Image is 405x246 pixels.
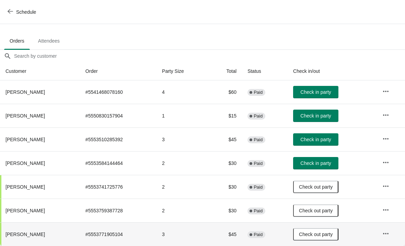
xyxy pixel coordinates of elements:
[209,104,242,127] td: $15
[299,184,333,190] span: Check out party
[299,208,333,213] span: Check out party
[293,110,338,122] button: Check in party
[5,184,45,190] span: [PERSON_NAME]
[209,199,242,222] td: $30
[293,133,338,146] button: Check in party
[5,208,45,213] span: [PERSON_NAME]
[293,204,338,217] button: Check out party
[254,113,263,119] span: Paid
[254,208,263,214] span: Paid
[80,175,157,199] td: # 5553741725776
[288,62,377,80] th: Check in/out
[4,35,30,47] span: Orders
[209,127,242,151] td: $45
[300,160,331,166] span: Check in party
[5,113,45,119] span: [PERSON_NAME]
[80,80,157,104] td: # 5541468078160
[254,137,263,143] span: Paid
[242,62,288,80] th: Status
[14,50,405,62] input: Search by customer
[80,222,157,246] td: # 5553771905104
[80,62,157,80] th: Order
[5,137,45,142] span: [PERSON_NAME]
[80,151,157,175] td: # 5553584144464
[80,127,157,151] td: # 5553510285392
[80,104,157,127] td: # 5550830157904
[293,86,338,98] button: Check in party
[293,228,338,241] button: Check out party
[80,199,157,222] td: # 5553759387728
[5,160,45,166] span: [PERSON_NAME]
[157,127,209,151] td: 3
[157,62,209,80] th: Party Size
[157,222,209,246] td: 3
[209,222,242,246] td: $45
[293,181,338,193] button: Check out party
[157,175,209,199] td: 2
[16,9,36,15] span: Schedule
[300,113,331,119] span: Check in party
[209,80,242,104] td: $60
[293,157,338,169] button: Check in party
[254,232,263,237] span: Paid
[5,232,45,237] span: [PERSON_NAME]
[157,199,209,222] td: 2
[254,161,263,166] span: Paid
[5,89,45,95] span: [PERSON_NAME]
[33,35,65,47] span: Attendees
[157,104,209,127] td: 1
[299,232,333,237] span: Check out party
[209,62,242,80] th: Total
[300,137,331,142] span: Check in party
[157,80,209,104] td: 4
[254,90,263,95] span: Paid
[3,6,42,18] button: Schedule
[209,151,242,175] td: $30
[254,184,263,190] span: Paid
[300,89,331,95] span: Check in party
[157,151,209,175] td: 2
[209,175,242,199] td: $30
